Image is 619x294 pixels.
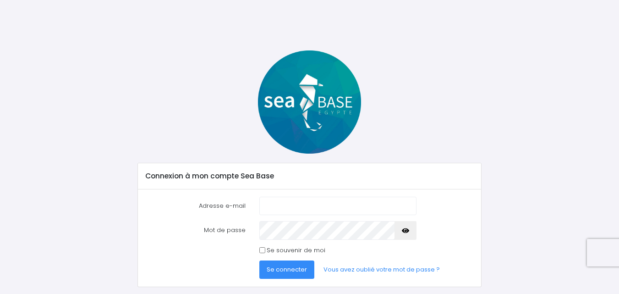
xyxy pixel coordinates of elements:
[138,163,481,189] div: Connexion à mon compte Sea Base
[138,221,252,239] label: Mot de passe
[316,261,447,279] a: Vous avez oublié votre mot de passe ?
[267,246,325,255] label: Se souvenir de moi
[267,265,307,274] span: Se connecter
[138,197,252,215] label: Adresse e-mail
[259,261,314,279] button: Se connecter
